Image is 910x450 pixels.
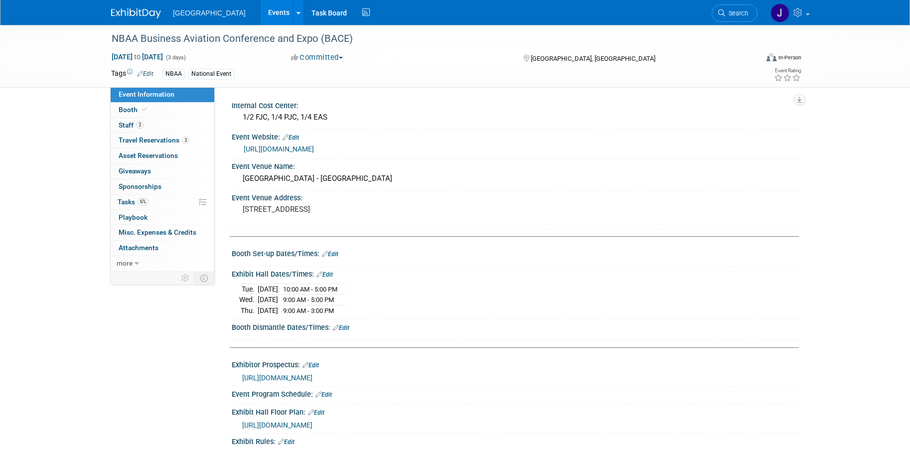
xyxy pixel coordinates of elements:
div: Exhibitor Prospectus: [232,357,799,370]
span: 3 [136,121,144,129]
a: Sponsorships [111,179,214,194]
span: Playbook [119,213,148,221]
span: (3 days) [165,54,186,61]
span: [GEOGRAPHIC_DATA] [173,9,246,17]
a: Travel Reservations3 [111,133,214,148]
a: [URL][DOMAIN_NAME] [244,145,314,153]
td: Tags [111,68,153,80]
span: Search [725,9,748,17]
span: Asset Reservations [119,151,178,159]
div: In-Person [778,54,801,61]
a: Edit [315,391,332,398]
a: Edit [333,324,349,331]
pre: [STREET_ADDRESS] [243,205,457,214]
span: 3 [182,137,189,144]
div: [GEOGRAPHIC_DATA] - [GEOGRAPHIC_DATA] [239,171,791,186]
a: Edit [278,439,295,446]
a: Giveaways [111,164,214,179]
a: Edit [322,251,338,258]
td: [DATE] [258,305,278,316]
span: [DATE] [DATE] [111,52,163,61]
span: Giveaways [119,167,151,175]
div: Event Website: [232,130,799,143]
div: Exhibit Hall Floor Plan: [232,405,799,418]
div: Booth Set-up Dates/Times: [232,246,799,259]
td: Personalize Event Tab Strip [177,272,194,285]
span: Staff [119,121,144,129]
a: Edit [137,70,153,77]
a: Misc. Expenses & Credits [111,225,214,240]
a: Attachments [111,241,214,256]
div: Booth Dismantle Dates/Times: [232,320,799,333]
div: Event Format [699,52,801,67]
div: Exhibit Rules: [232,434,799,447]
a: Asset Reservations [111,149,214,163]
div: Internal Cost Center: [232,98,799,111]
img: Jessica Belcher [770,3,789,22]
span: Sponsorships [119,182,161,190]
a: Edit [308,409,324,416]
a: [URL][DOMAIN_NAME] [242,421,312,429]
button: Committed [288,52,347,63]
span: Misc. Expenses & Credits [119,228,196,236]
span: more [117,259,133,267]
div: Event Venue Name: [232,159,799,171]
td: Wed. [239,295,258,305]
a: Booth [111,103,214,118]
span: to [133,53,142,61]
span: Travel Reservations [119,136,189,144]
div: National Event [188,69,234,79]
div: Event Program Schedule: [232,387,799,400]
a: more [111,256,214,271]
img: ExhibitDay [111,8,161,18]
img: Format-Inperson.png [766,53,776,61]
i: Booth reservation complete [142,107,147,112]
span: Tasks [118,198,149,206]
td: Tue. [239,284,258,295]
a: Playbook [111,210,214,225]
a: Edit [316,271,333,278]
td: Thu. [239,305,258,316]
span: [GEOGRAPHIC_DATA], [GEOGRAPHIC_DATA] [531,55,655,62]
span: 9:00 AM - 3:00 PM [283,307,334,314]
td: [DATE] [258,295,278,305]
div: NBAA [162,69,185,79]
span: Booth [119,106,149,114]
span: 6% [138,198,149,205]
div: Exhibit Hall Dates/Times: [232,267,799,280]
span: 10:00 AM - 5:00 PM [283,286,337,293]
span: Event Information [119,90,174,98]
a: Edit [283,134,299,141]
div: 1/2 FJC, 1/4 PJC, 1/4 EAS [239,110,791,125]
div: Event Venue Address: [232,190,799,203]
a: Tasks6% [111,195,214,210]
a: Edit [303,362,319,369]
span: Attachments [119,244,158,252]
td: Toggle Event Tabs [194,272,215,285]
span: 9:00 AM - 5:00 PM [283,296,334,303]
div: NBAA Business Aviation Conference and Expo (BACE) [108,30,743,48]
a: [URL][DOMAIN_NAME] [242,374,312,382]
td: [DATE] [258,284,278,295]
a: Event Information [111,87,214,102]
a: Staff3 [111,118,214,133]
div: Event Rating [774,68,801,73]
a: Search [712,4,758,22]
